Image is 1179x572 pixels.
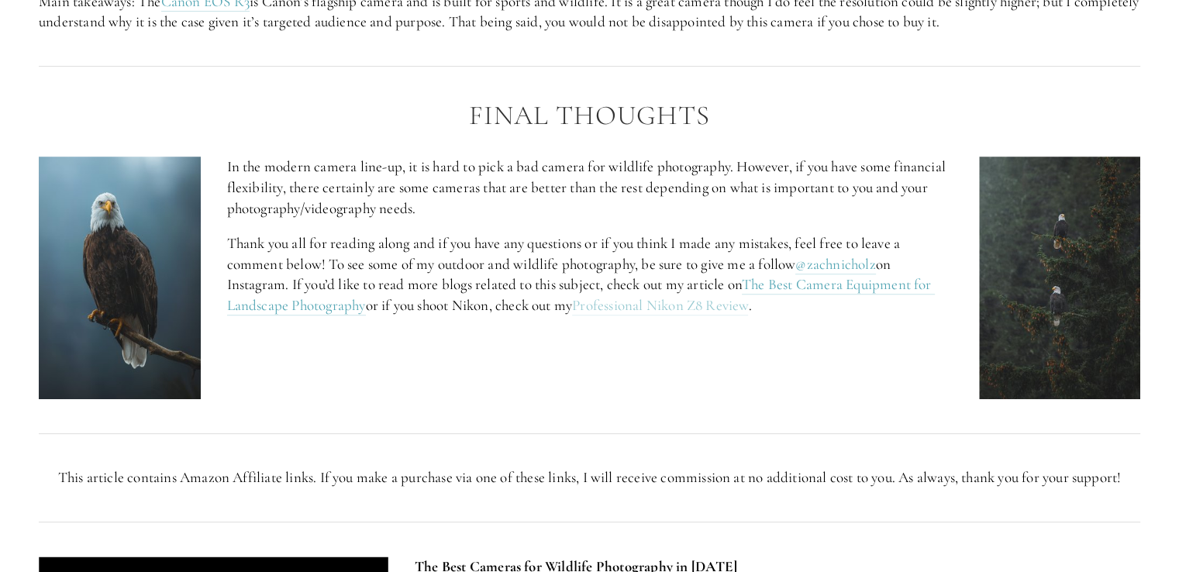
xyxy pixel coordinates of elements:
[227,157,953,219] p: In the modern camera line-up, it is hard to pick a bad camera for wildlife photography. However, ...
[39,101,1140,131] h2: Final Thoughts
[39,467,1140,488] p: This article contains Amazon Affiliate links. If you make a purchase via one of these links, I wi...
[227,233,953,315] p: Thank you all for reading along and if you have any questions or if you think I made any mistakes...
[795,255,875,274] a: @zachnicholz
[227,275,935,315] a: The Best Camera Equipment for Landscape Photography
[572,296,748,315] a: Professional Nikon Z8 Review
